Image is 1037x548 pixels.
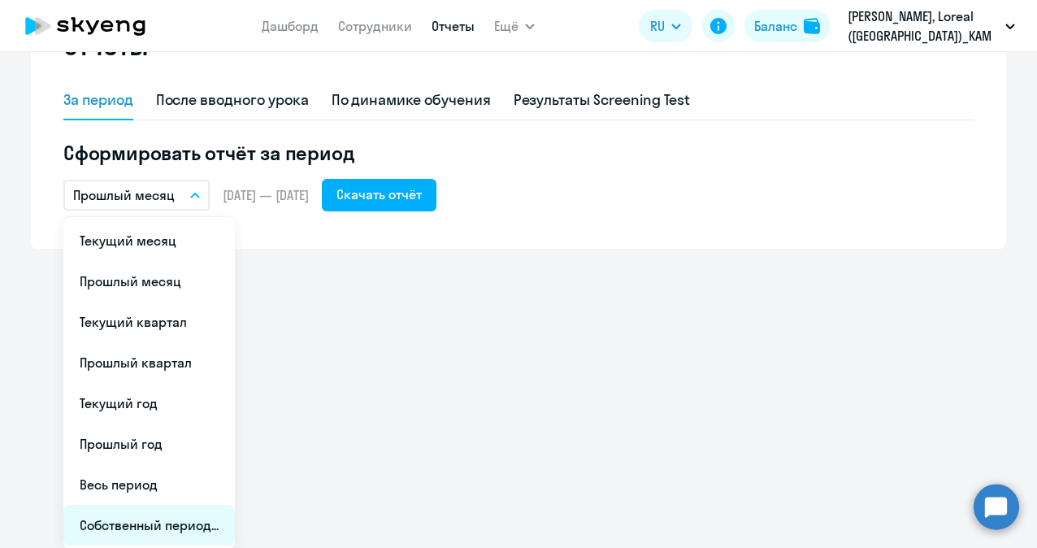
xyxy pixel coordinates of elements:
img: balance [804,18,820,34]
button: Балансbalance [744,10,830,42]
button: Ещё [494,10,535,42]
a: Сотрудники [338,18,412,34]
button: RU [639,10,692,42]
span: RU [650,16,665,36]
h5: Сформировать отчёт за период [63,140,974,166]
div: За период [63,89,133,111]
div: Скачать отчёт [336,185,422,204]
div: По динамике обучения [332,89,491,111]
button: Скачать отчёт [322,179,436,211]
a: Отчеты [432,18,475,34]
span: [DATE] — [DATE] [223,186,309,204]
span: Ещё [494,16,518,36]
button: [PERSON_NAME], Loreal ([GEOGRAPHIC_DATA])_KAM [840,7,1023,46]
div: Баланс [754,16,797,36]
a: Дашборд [262,18,319,34]
button: Прошлый месяц [63,180,210,211]
p: [PERSON_NAME], Loreal ([GEOGRAPHIC_DATA])_KAM [848,7,999,46]
p: Прошлый месяц [73,185,175,205]
div: После вводного урока [156,89,309,111]
div: Результаты Screening Test [514,89,691,111]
